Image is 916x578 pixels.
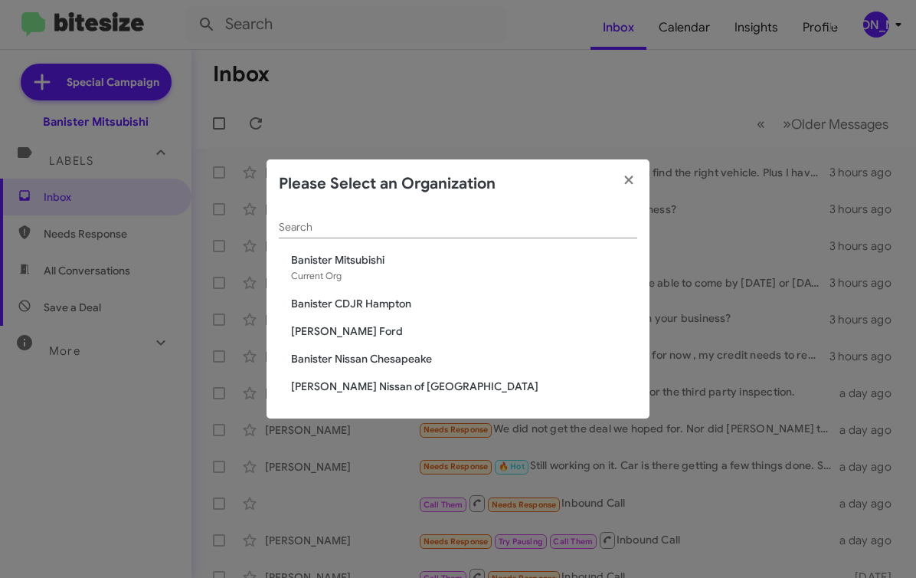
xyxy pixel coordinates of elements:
[291,351,637,366] span: Banister Nissan Chesapeake
[291,270,342,281] span: Current Org
[279,172,496,196] h2: Please Select an Organization
[291,296,637,311] span: Banister CDJR Hampton
[291,323,637,339] span: [PERSON_NAME] Ford
[291,252,637,268] span: Banister Mitsubishi
[291,379,637,394] span: [PERSON_NAME] Nissan of [GEOGRAPHIC_DATA]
